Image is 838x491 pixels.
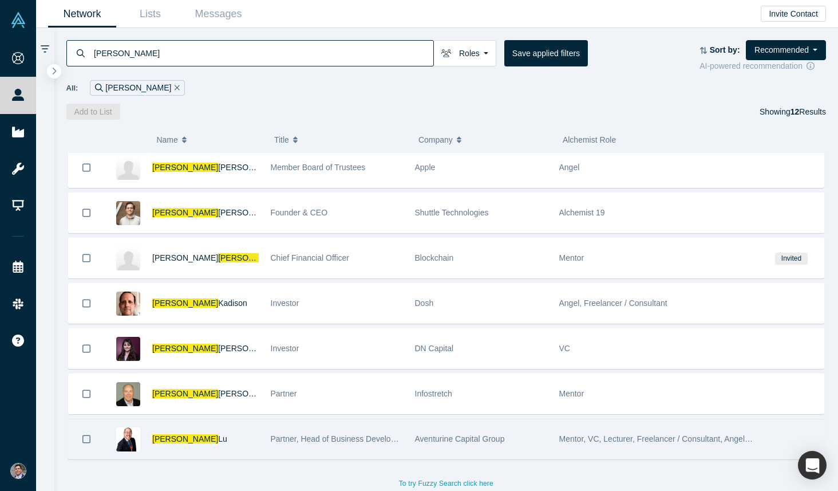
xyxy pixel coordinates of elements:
button: Bookmark [69,374,104,414]
div: [PERSON_NAME] [90,80,185,96]
div: AI-powered recommendation [699,60,826,72]
img: Avery Lyford's Profile Image [116,382,140,406]
button: Add to List [66,104,120,120]
span: All: [66,83,78,94]
span: Invited [775,253,807,265]
span: Kadison [218,298,247,308]
a: [PERSON_NAME][PERSON_NAME] [152,163,284,172]
span: Mentor, VC, Lecturer, Freelancer / Consultant, Angel, Service Provider [559,434,808,443]
a: [PERSON_NAME]Lu [152,434,227,443]
span: Chief Financial Officer [271,253,349,262]
span: [PERSON_NAME] [218,389,284,398]
img: Avery Wang's Profile Image [116,156,140,180]
img: Chris Lavery's Profile Image [116,246,140,270]
button: Recommended [746,40,826,60]
a: [PERSON_NAME][PERSON_NAME] [152,344,284,353]
span: [PERSON_NAME] [152,253,218,262]
span: [PERSON_NAME] [218,163,284,172]
span: [PERSON_NAME] [218,344,284,353]
strong: Sort by: [710,45,740,54]
span: [PERSON_NAME] [218,208,284,217]
button: Bookmark [69,329,104,368]
span: Infostretch [415,389,452,398]
button: To try Fuzzy Search click here [391,476,501,491]
span: [PERSON_NAME] [152,298,218,308]
span: [PERSON_NAME] [152,344,218,353]
span: Partner [271,389,297,398]
img: Avery Kadison's Profile Image [116,292,140,316]
span: Mentor [559,253,584,262]
a: [PERSON_NAME][PERSON_NAME] [152,389,284,398]
button: Name [156,128,262,152]
span: Alchemist Role [563,135,616,144]
a: [PERSON_NAME][PERSON_NAME] [152,208,284,217]
button: Roles [433,40,496,66]
button: Bookmark [69,238,104,278]
img: Avery Haskell's Profile Image [116,201,140,225]
span: Name [156,128,177,152]
span: Mentor [559,389,584,398]
span: Lu [218,434,227,443]
button: Company [418,128,551,152]
span: Member Board of Trustees [271,163,366,172]
span: Title [274,128,289,152]
input: Search by name, title, company, summary, expertise, investment criteria or topics of focus [93,40,433,66]
span: Alchemist 19 [559,208,605,217]
span: VC [559,344,570,353]
img: Alchemist Vault Logo [10,12,26,28]
span: Company [418,128,453,152]
button: Bookmark [69,284,104,323]
strong: 12 [790,107,800,116]
a: Lists [116,1,184,28]
button: Bookmark [69,419,104,459]
span: Results [790,107,826,116]
button: Bookmark [69,148,104,187]
span: DN Capital [415,344,454,353]
span: Investor [271,344,299,353]
button: Bookmark [69,193,104,233]
span: [PERSON_NAME] [152,208,218,217]
span: Shuttle Technologies [415,208,489,217]
span: Dosh [415,298,434,308]
a: Messages [184,1,252,28]
a: [PERSON_NAME]Kadison [152,298,247,308]
span: Angel, Freelancer / Consultant [559,298,667,308]
span: Blockchain [415,253,454,262]
span: [PERSON_NAME] [218,253,284,262]
button: Title [274,128,406,152]
a: [PERSON_NAME][PERSON_NAME] [152,253,284,262]
span: [PERSON_NAME] [152,434,218,443]
span: Angel [559,163,580,172]
button: Remove Filter [171,81,180,95]
img: Will Schumaker's Account [10,463,26,479]
span: Founder & CEO [271,208,328,217]
button: Invite Contact [761,6,826,22]
a: Network [48,1,116,28]
span: [PERSON_NAME] [152,389,218,398]
span: Aventurine Capital Group [415,434,505,443]
img: Avery Lu's Profile Image [116,427,140,451]
span: Investor [271,298,299,308]
button: Save applied filters [504,40,588,66]
div: Showing [760,104,826,120]
img: Avery Humphreys's Profile Image [116,337,140,361]
span: [PERSON_NAME] [152,163,218,172]
span: Apple [415,163,436,172]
